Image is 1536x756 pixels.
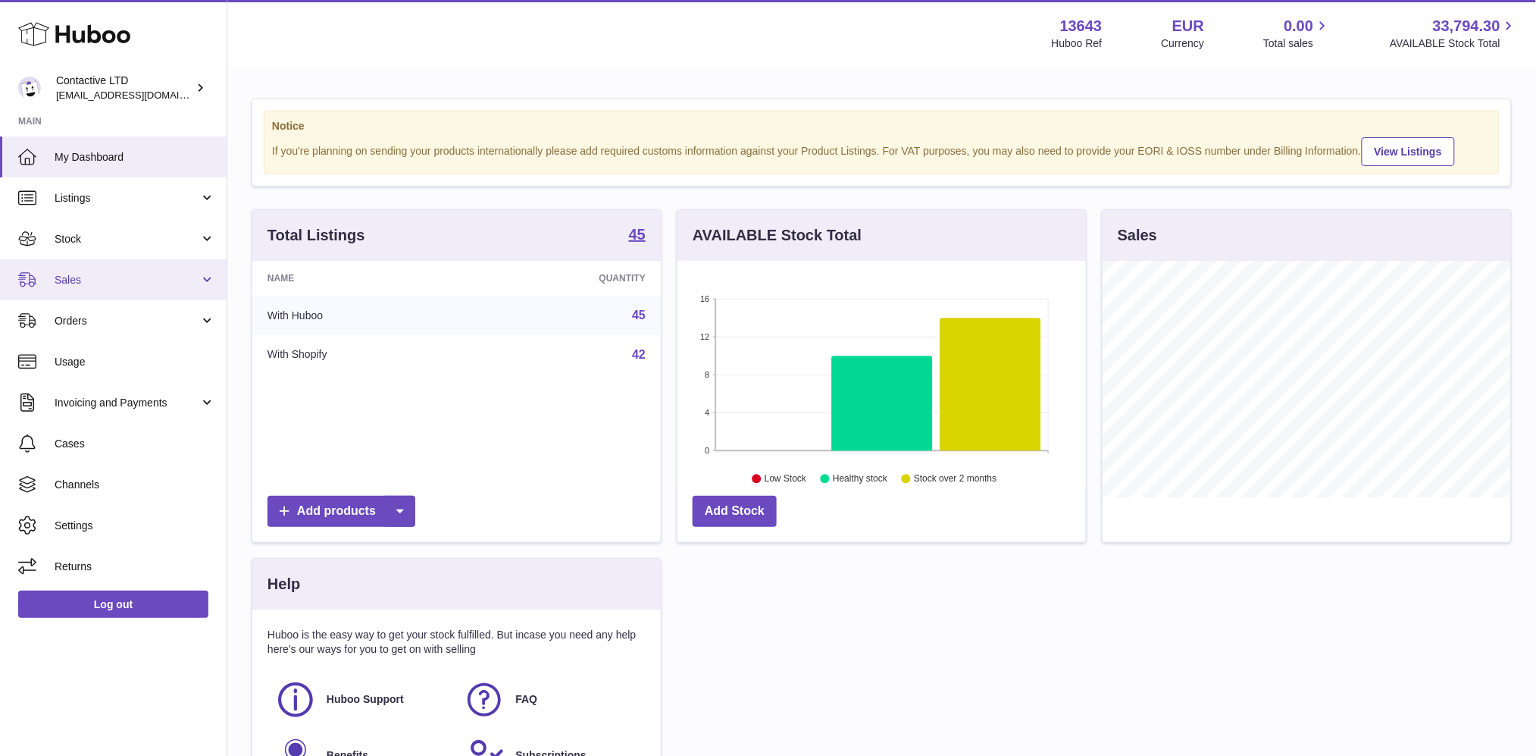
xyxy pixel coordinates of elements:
strong: 45 [629,227,646,242]
text: 16 [700,294,709,303]
th: Quantity [473,261,661,296]
span: AVAILABLE Stock Total [1390,36,1518,51]
strong: EUR [1172,16,1204,36]
span: Total sales [1263,36,1331,51]
span: Huboo Support [327,692,404,707]
span: Stock [55,232,199,246]
span: Cases [55,437,215,451]
h3: Help [267,574,300,594]
div: If you're planning on sending your products internationally please add required customs informati... [272,135,1491,166]
div: Currency [1162,36,1205,51]
div: Huboo Ref [1052,36,1103,51]
a: FAQ [464,679,637,720]
strong: 13643 [1060,16,1103,36]
text: 12 [700,332,709,341]
text: 0 [705,446,709,455]
strong: Notice [272,119,1491,133]
span: My Dashboard [55,150,215,165]
div: Contactive LTD [56,74,192,102]
span: 0.00 [1284,16,1314,36]
span: [EMAIL_ADDRESS][DOMAIN_NAME] [56,89,223,101]
a: Log out [18,591,208,618]
span: Orders [55,314,199,328]
text: 4 [705,408,709,417]
a: 33,794.30 AVAILABLE Stock Total [1390,16,1518,51]
img: soul@SOWLhome.com [18,77,41,99]
p: Huboo is the easy way to get your stock fulfilled. But incase you need any help here's our ways f... [267,628,646,657]
text: 8 [705,370,709,379]
text: Low Stock [765,474,807,485]
span: Channels [55,478,215,492]
span: Listings [55,191,199,205]
a: 45 [629,227,646,245]
a: 42 [632,348,646,361]
h3: AVAILABLE Stock Total [693,225,862,246]
td: With Shopify [252,335,473,375]
span: Sales [55,273,199,287]
h3: Total Listings [267,225,365,246]
span: FAQ [515,692,537,707]
a: View Listings [1362,137,1455,166]
th: Name [252,261,473,296]
a: Huboo Support [275,679,449,720]
a: Add products [267,496,415,527]
text: Stock over 2 months [914,474,996,485]
span: Returns [55,560,215,574]
span: 33,794.30 [1433,16,1500,36]
td: With Huboo [252,296,473,335]
text: Healthy stock [833,474,888,485]
h3: Sales [1118,225,1157,246]
a: 0.00 Total sales [1263,16,1331,51]
span: Settings [55,519,215,533]
span: Invoicing and Payments [55,396,199,410]
span: Usage [55,355,215,369]
a: Add Stock [693,496,777,527]
a: 45 [632,309,646,322]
